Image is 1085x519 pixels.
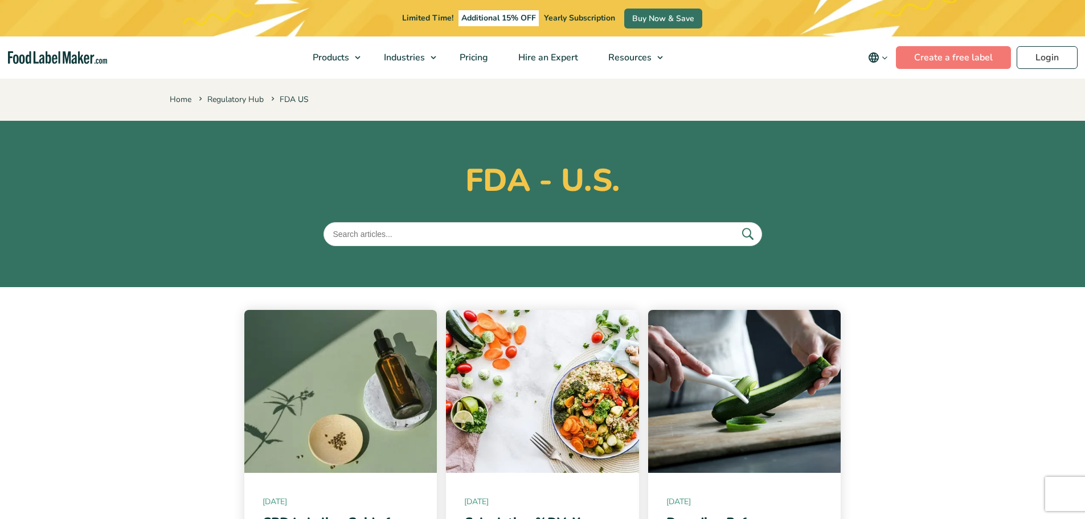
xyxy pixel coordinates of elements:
span: Additional 15% OFF [458,10,539,26]
a: Home [170,94,191,105]
span: [DATE] [464,496,621,508]
h1: FDA - U.S. [170,162,916,199]
span: [DATE] [666,496,823,508]
span: [DATE] [263,496,419,508]
a: Hire an Expert [503,36,591,79]
a: Resources [593,36,669,79]
input: Search articles... [324,222,762,246]
span: Pricing [456,51,489,64]
a: Create a free label [896,46,1011,69]
span: Hire an Expert [515,51,579,64]
span: Resources [605,51,653,64]
span: Yearly Subscription [544,13,615,23]
a: Login [1017,46,1078,69]
span: Limited Time! [402,13,453,23]
a: Buy Now & Save [624,9,702,28]
span: Products [309,51,350,64]
a: Products [298,36,366,79]
a: Industries [369,36,442,79]
a: Pricing [445,36,501,79]
span: Industries [380,51,426,64]
span: FDA US [269,94,309,105]
a: Regulatory Hub [207,94,264,105]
